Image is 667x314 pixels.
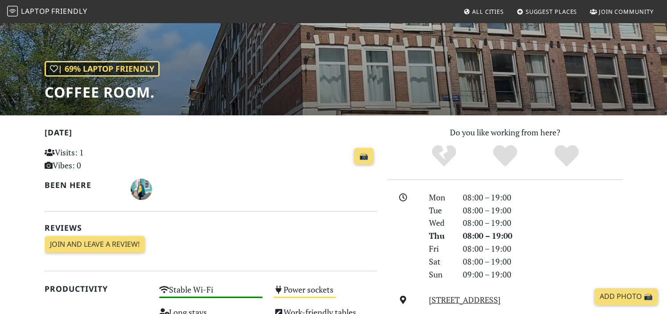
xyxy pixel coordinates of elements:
span: Suggest Places [526,8,577,16]
h2: Been here [45,180,120,190]
div: 08:00 – 19:00 [457,191,628,204]
div: Wed [424,216,457,229]
div: Definitely! [536,144,597,168]
span: Friendly [51,6,87,16]
a: 📸 [354,148,374,165]
div: Sun [424,268,457,281]
div: Tue [424,204,457,217]
span: Olga Wolak [131,183,152,194]
a: All Cities [460,4,507,20]
div: 08:00 – 19:00 [457,255,628,268]
span: Laptop [21,6,50,16]
span: Join Community [599,8,654,16]
a: Suggest Places [513,4,581,20]
div: Thu [424,229,457,242]
div: 08:00 – 19:00 [457,229,628,242]
div: Power sockets [268,282,383,305]
a: [STREET_ADDRESS] [429,294,501,305]
p: Visits: 1 Vibes: 0 [45,146,148,172]
div: Yes [474,144,536,168]
a: LaptopFriendly LaptopFriendly [7,4,87,20]
div: Sat [424,255,457,268]
div: 08:00 – 19:00 [457,242,628,255]
div: 08:00 – 19:00 [457,216,628,229]
div: 08:00 – 19:00 [457,204,628,217]
a: Add Photo 📸 [594,288,658,305]
span: All Cities [472,8,504,16]
h2: Productivity [45,284,148,294]
h1: Coffee Room. [45,84,160,101]
h2: [DATE] [45,128,377,141]
div: Mon [424,191,457,204]
div: Fri [424,242,457,255]
p: Do you like working from here? [388,126,622,139]
img: 3246-olga.jpg [131,179,152,200]
a: Join Community [586,4,657,20]
div: 09:00 – 19:00 [457,268,628,281]
img: LaptopFriendly [7,6,18,16]
div: | 69% Laptop Friendly [45,61,160,77]
h2: Reviews [45,223,377,232]
div: No [413,144,475,168]
div: Stable Wi-Fi [154,282,268,305]
a: Join and leave a review! [45,236,145,253]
